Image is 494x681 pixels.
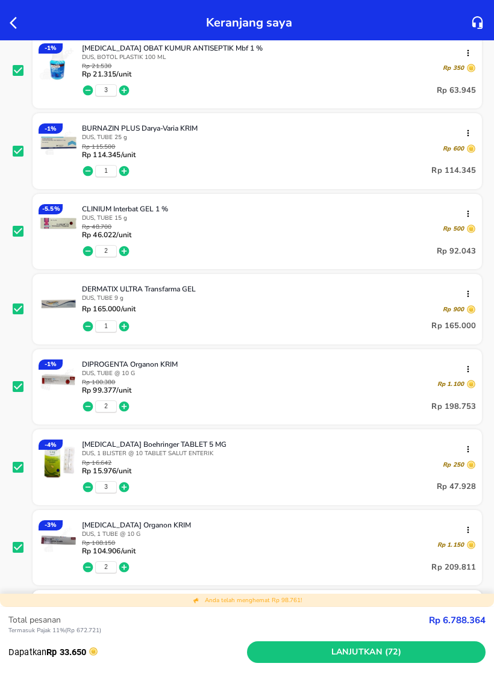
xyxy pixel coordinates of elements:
[82,440,466,449] p: [MEDICAL_DATA] Boehringer TABLET 5 MG
[443,461,464,469] p: Rp 250
[46,647,86,658] strong: Rp 33.650
[431,399,476,414] p: Rp 198.753
[39,204,78,244] img: CLINIUM Interbat GEL 1 %
[82,386,131,394] p: Rp 99.377 /unit
[39,284,78,324] img: DERMATIX ULTRA Transfarma GEL
[437,380,464,388] p: Rp 1.100
[82,467,131,475] p: Rp 15.976 /unit
[39,440,63,450] div: - 4 %
[247,641,486,664] button: Lanjutkan (72)
[437,244,476,258] p: Rp 92.043
[443,305,464,314] p: Rp 900
[437,480,476,494] p: Rp 47.928
[443,145,464,153] p: Rp 600
[82,204,466,214] p: CLINIUM Interbat GEL 1 %
[206,12,292,33] p: Keranjang saya
[39,204,63,214] div: - 5.5 %
[82,133,476,141] p: DUS, TUBE 25 g
[8,626,429,635] p: Termasuk Pajak 11% ( Rp 672.721 )
[82,305,136,313] p: Rp 165.000 /unit
[82,144,136,151] p: Rp 115.500
[104,167,108,175] button: 1
[82,224,131,231] p: Rp 48.700
[82,530,476,538] p: DUS, 1 TUBE @ 10 G
[82,547,136,555] p: Rp 104.906 /unit
[104,247,108,255] button: 2
[104,402,108,411] button: 2
[443,64,464,72] p: Rp 350
[431,319,476,334] p: Rp 165.000
[431,164,476,178] p: Rp 114.345
[8,645,247,659] p: Dapatkan
[39,123,63,134] div: - 1 %
[82,369,476,378] p: DUS, TUBE @ 10 G
[39,520,63,530] div: - 3 %
[104,86,108,95] button: 3
[39,359,63,370] div: - 1 %
[104,322,108,331] button: 1
[82,123,466,133] p: BURNAZIN PLUS Darya-Varia KRIM
[82,214,476,222] p: DUS, TUBE 15 g
[82,231,131,239] p: Rp 46.022 /unit
[429,614,486,626] strong: Rp 6.788.364
[39,43,63,54] div: - 1 %
[82,70,131,78] p: Rp 21.315 /unit
[82,460,131,467] p: Rp 16.642
[104,483,108,491] button: 3
[82,63,131,70] p: Rp 21.530
[82,43,466,53] p: [MEDICAL_DATA] OBAT KUMUR ANTISEPTIK Mbf 1 %
[104,563,108,571] button: 2
[8,614,429,626] p: Total pesanan
[82,151,136,159] p: Rp 114.345 /unit
[82,520,466,530] p: [MEDICAL_DATA] Organon KRIM
[437,83,476,98] p: Rp 63.945
[82,540,136,547] p: Rp 108.150
[252,645,481,660] span: Lanjutkan (72)
[193,597,200,604] img: total discount
[82,379,131,386] p: Rp 100.380
[82,53,476,61] p: DUS, BOTOL PLASTIK 100 ML
[39,520,78,560] img: ELOCON Organon KRIM
[443,225,464,233] p: Rp 500
[437,541,464,549] p: Rp 1.150
[39,43,78,83] img: BETADINE OBAT KUMUR ANTISEPTIK Mbf 1 %
[82,359,466,369] p: DIPROGENTA Organon KRIM
[39,440,78,479] img: DULCOLAX Boehringer TABLET 5 MG
[431,560,476,574] p: Rp 209.811
[39,359,78,399] img: DIPROGENTA Organon KRIM
[82,449,476,458] p: DUS, 1 BLISTER @ 10 TABLET SALUT ENTERIK
[82,294,476,302] p: DUS, TUBE 9 g
[82,284,466,294] p: DERMATIX ULTRA Transfarma GEL
[39,123,78,163] img: BURNAZIN PLUS Darya-Varia KRIM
